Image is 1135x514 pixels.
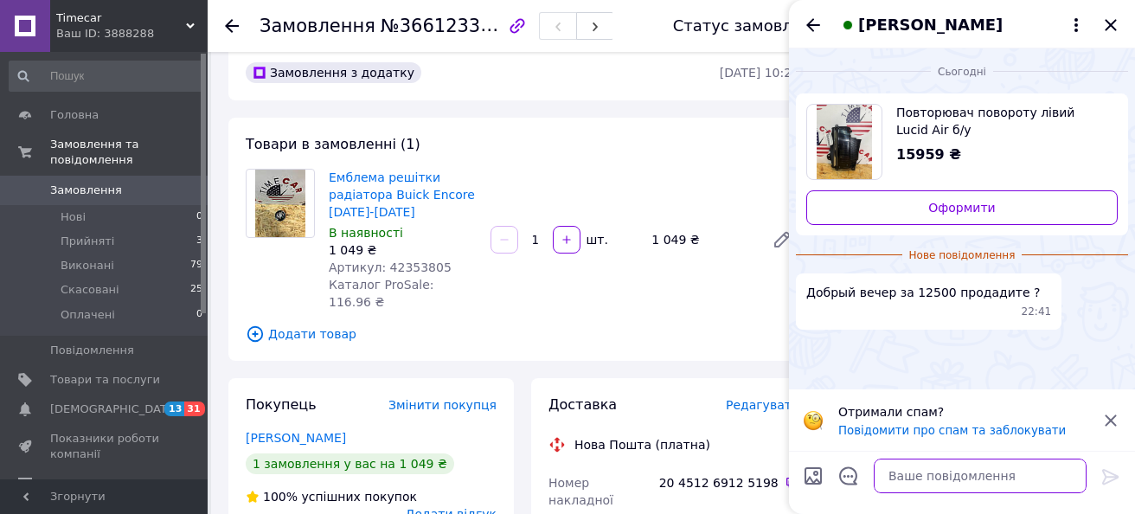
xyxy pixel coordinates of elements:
[164,402,184,416] span: 13
[56,10,186,26] span: Timecar
[50,137,208,168] span: Замовлення та повідомлення
[61,307,115,323] span: Оплачені
[50,107,99,123] span: Головна
[61,258,114,273] span: Виконані
[190,282,202,298] span: 25
[246,62,421,83] div: Замовлення з додатку
[726,398,799,412] span: Редагувати
[9,61,204,92] input: Пошук
[570,436,715,453] div: Нова Пошта (платна)
[50,477,95,492] span: Відгуки
[190,258,202,273] span: 79
[896,104,1104,138] span: Повторювач повороту лівий Lucid Air б/у
[263,490,298,504] span: 100%
[61,234,114,249] span: Прийняті
[50,431,160,462] span: Показники роботи компанії
[50,372,160,388] span: Товари та послуги
[329,226,403,240] span: В наявності
[50,343,134,358] span: Повідомлення
[246,453,454,474] div: 1 замовлення у вас на 1 049 ₴
[931,65,993,80] span: Сьогодні
[817,105,873,179] img: 6753363406_w700_h500_povtoryuvach-povorotu-livij.jpg
[50,183,122,198] span: Замовлення
[388,398,497,412] span: Змінити покупця
[1100,15,1121,35] button: Закрити
[548,396,617,413] span: Доставка
[329,241,477,259] div: 1 049 ₴
[225,17,239,35] div: Повернутися назад
[838,424,1066,437] button: Повідомити про спам та заблокувати
[720,66,799,80] time: [DATE] 10:29
[246,136,420,152] span: Товари в замовленні (1)
[896,146,961,163] span: 15959 ₴
[196,209,202,225] span: 0
[796,62,1128,80] div: 12.10.2025
[803,410,824,431] img: :face_with_monocle:
[196,307,202,323] span: 0
[837,465,860,487] button: Відкрити шаблони відповідей
[50,402,178,417] span: [DEMOGRAPHIC_DATA]
[803,15,824,35] button: Назад
[548,476,613,507] span: Номер накладної
[246,324,799,344] span: Додати товар
[329,278,433,309] span: Каталог ProSale: 116.96 ₴
[255,170,306,237] img: Емблема решітки радіатора Buick Encore 2013-2020
[582,231,610,248] div: шт.
[196,234,202,249] span: 3
[61,282,119,298] span: Скасовані
[837,14,1087,36] button: [PERSON_NAME]
[329,170,475,219] a: Емблема решітки радіатора Buick Encore [DATE]-[DATE]
[806,104,1118,180] a: Переглянути товар
[246,396,317,413] span: Покупець
[260,16,375,36] span: Замовлення
[184,402,204,416] span: 31
[329,260,452,274] span: Артикул: 42353805
[902,248,1023,263] span: Нове повідомлення
[1022,305,1052,319] span: 22:41 12.10.2025
[659,474,799,492] div: 20 4512 6912 5198
[673,17,832,35] div: Статус замовлення
[246,431,346,445] a: [PERSON_NAME]
[838,403,1090,421] p: Отримали спам?
[381,15,503,36] span: №366123327
[806,190,1118,225] a: Оформити
[246,488,417,505] div: успішних покупок
[858,14,1003,36] span: [PERSON_NAME]
[765,222,799,257] a: Редагувати
[56,26,208,42] div: Ваш ID: 3888288
[644,228,758,252] div: 1 049 ₴
[61,209,86,225] span: Нові
[806,284,1040,301] span: Добрый вечер за 12500 продадите ?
